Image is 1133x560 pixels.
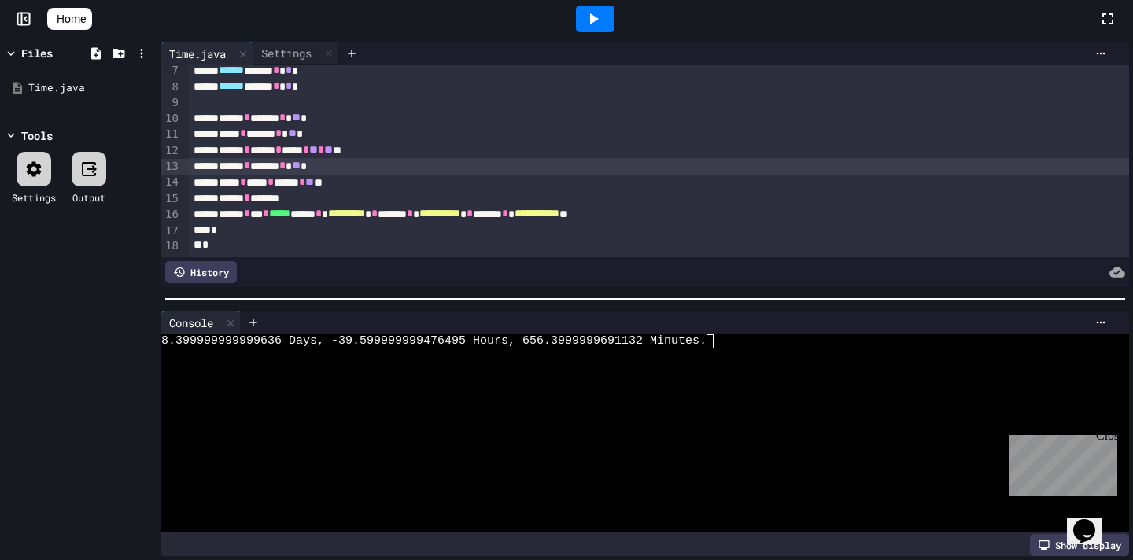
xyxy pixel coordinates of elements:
div: 11 [161,127,181,142]
span: 8.399999999999636 Days, -39.599999999476495 Hours, 656.3999999691132 Minutes. [161,334,707,348]
div: 17 [161,223,181,239]
div: 8 [161,79,181,95]
div: Chat with us now!Close [6,6,109,100]
iframe: chat widget [1002,429,1117,496]
div: Time.java [161,46,234,62]
div: 13 [161,159,181,175]
div: Tools [21,127,53,144]
div: Time.java [28,80,151,96]
div: Settings [253,45,319,61]
a: Home [47,8,92,30]
div: 18 [161,238,181,254]
iframe: chat widget [1067,497,1117,544]
div: History [165,261,237,283]
div: Console [161,311,241,334]
div: 15 [161,191,181,207]
div: Files [21,45,53,61]
span: Home [57,11,86,27]
div: Output [72,190,105,204]
div: Show display [1030,534,1129,556]
div: 10 [161,111,181,127]
div: 12 [161,143,181,159]
div: 16 [161,207,181,223]
div: 14 [161,175,181,190]
div: Console [161,315,221,331]
div: Time.java [161,42,253,65]
div: Settings [12,190,56,204]
div: Settings [253,42,339,65]
div: 9 [161,95,181,111]
div: 7 [161,63,181,79]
